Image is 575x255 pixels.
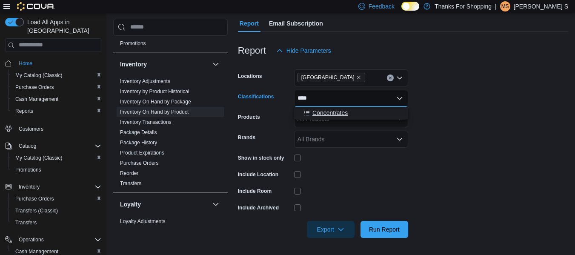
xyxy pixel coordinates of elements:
[12,194,101,204] span: Purchase Orders
[120,78,170,84] a: Inventory Adjustments
[294,107,408,119] button: Concentrates
[120,140,157,146] a: Package History
[501,1,509,11] span: MS
[2,140,105,152] button: Catalog
[15,141,40,151] button: Catalog
[15,84,54,91] span: Purchase Orders
[12,106,37,116] a: Reports
[120,180,141,187] span: Transfers
[15,248,58,255] span: Cash Management
[12,94,101,104] span: Cash Management
[12,94,62,104] a: Cash Management
[12,206,101,216] span: Transfers (Classic)
[238,93,274,100] label: Classifications
[113,76,228,192] div: Inventory
[12,218,40,228] a: Transfers
[19,236,44,243] span: Operations
[120,89,189,95] a: Inventory by Product Historical
[9,93,105,105] button: Cash Management
[120,218,166,225] span: Loyalty Adjustments
[211,199,221,209] button: Loyalty
[120,160,159,166] span: Purchase Orders
[356,75,361,80] button: Remove University Heights from selection in this group
[19,183,40,190] span: Inventory
[120,200,141,209] h3: Loyalty
[120,109,189,115] span: Inventory On Hand by Product
[294,107,408,119] div: Choose from the following options
[269,15,323,32] span: Email Subscription
[9,69,105,81] button: My Catalog (Classic)
[298,73,365,82] span: University Heights
[15,166,41,173] span: Promotions
[238,114,260,120] label: Products
[2,122,105,135] button: Customers
[15,182,101,192] span: Inventory
[286,46,331,55] span: Hide Parameters
[12,165,101,175] span: Promotions
[360,221,408,238] button: Run Report
[15,155,63,161] span: My Catalog (Classic)
[238,171,278,178] label: Include Location
[9,164,105,176] button: Promotions
[495,1,497,11] p: |
[12,70,66,80] a: My Catalog (Classic)
[24,18,101,35] span: Load All Apps in [GEOGRAPHIC_DATA]
[369,2,395,11] span: Feedback
[9,152,105,164] button: My Catalog (Classic)
[2,181,105,193] button: Inventory
[12,206,61,216] a: Transfers (Classic)
[2,57,105,69] button: Home
[12,106,101,116] span: Reports
[9,205,105,217] button: Transfers (Classic)
[396,74,403,81] button: Open list of options
[15,235,47,245] button: Operations
[15,96,58,103] span: Cash Management
[120,40,146,46] a: Promotions
[500,1,510,11] div: Meade S
[15,195,54,202] span: Purchase Orders
[12,153,101,163] span: My Catalog (Classic)
[120,129,157,135] a: Package Details
[240,15,259,32] span: Report
[238,134,255,141] label: Brands
[238,73,262,80] label: Locations
[120,150,164,156] a: Product Expirations
[238,46,266,56] h3: Report
[120,88,189,95] span: Inventory by Product Historical
[120,139,157,146] span: Package History
[15,182,43,192] button: Inventory
[120,170,138,176] a: Reorder
[120,40,146,47] span: Promotions
[12,165,45,175] a: Promotions
[15,207,58,214] span: Transfers (Classic)
[12,194,57,204] a: Purchase Orders
[120,149,164,156] span: Product Expirations
[15,108,33,115] span: Reports
[9,81,105,93] button: Purchase Orders
[9,217,105,229] button: Transfers
[120,109,189,115] a: Inventory On Hand by Product
[120,78,170,85] span: Inventory Adjustments
[312,109,348,117] span: Concentrates
[120,60,209,69] button: Inventory
[120,129,157,136] span: Package Details
[15,72,63,79] span: My Catalog (Classic)
[369,225,400,234] span: Run Report
[12,82,57,92] a: Purchase Orders
[15,58,101,69] span: Home
[15,141,101,151] span: Catalog
[12,82,101,92] span: Purchase Orders
[238,155,284,161] label: Show in stock only
[120,218,166,224] a: Loyalty Adjustments
[211,59,221,69] button: Inventory
[307,221,355,238] button: Export
[387,74,394,81] button: Clear input
[15,235,101,245] span: Operations
[120,181,141,186] a: Transfers
[19,126,43,132] span: Customers
[120,98,191,105] span: Inventory On Hand by Package
[273,42,335,59] button: Hide Parameters
[9,105,105,117] button: Reports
